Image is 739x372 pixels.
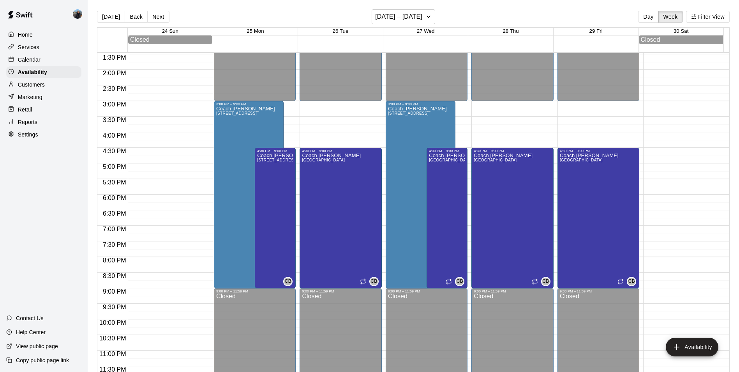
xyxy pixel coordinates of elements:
[101,226,128,232] span: 7:00 PM
[560,158,603,162] span: [GEOGRAPHIC_DATA]
[375,11,422,22] h6: [DATE] – [DATE]
[101,163,128,170] span: 5:00 PM
[18,31,33,39] p: Home
[360,278,366,285] span: Recurring availability
[97,351,128,357] span: 11:00 PM
[427,148,467,288] div: 4:30 PM – 9:00 PM: Available
[101,54,128,61] span: 1:30 PM
[101,101,128,108] span: 3:00 PM
[417,28,435,34] button: 27 Wed
[386,101,455,288] div: 3:00 PM – 9:00 PM: Available
[130,36,210,43] div: Closed
[388,289,466,293] div: 9:00 PM – 11:59 PM
[302,149,379,153] div: 4:30 PM – 9:00 PM
[627,277,636,286] div: Coach Barnett
[285,278,291,285] span: CB
[125,11,148,23] button: Back
[16,342,58,350] p: View public page
[638,11,658,23] button: Day
[370,278,377,285] span: CB
[101,241,128,248] span: 7:30 PM
[617,278,624,285] span: Recurring availability
[101,117,128,123] span: 3:30 PM
[18,106,32,113] p: Retail
[388,111,429,115] span: [STREET_ADDRESS]
[216,289,294,293] div: 9:00 PM – 11:59 PM
[333,28,349,34] button: 26 Tue
[302,289,379,293] div: 9:00 PM – 11:59 PM
[429,149,465,153] div: 4:30 PM – 9:00 PM
[666,338,718,356] button: add
[71,6,88,22] div: Coach Cruz
[455,277,464,286] div: Coach Barnett
[97,319,128,326] span: 10:00 PM
[101,195,128,201] span: 6:00 PM
[283,277,293,286] div: Coach Barnett
[474,149,551,153] div: 4:30 PM – 9:00 PM
[6,129,81,140] a: Settings
[6,104,81,115] a: Retail
[532,278,538,285] span: Recurring availability
[255,148,296,288] div: 4:30 PM – 9:00 PM: Available
[18,118,37,126] p: Reports
[147,11,169,23] button: Next
[6,116,81,128] a: Reports
[101,288,128,295] span: 9:00 PM
[18,56,41,64] p: Calendar
[18,93,42,101] p: Marketing
[6,79,81,90] a: Customers
[674,28,689,34] button: 30 Sat
[369,277,379,286] div: Coach Barnett
[247,28,264,34] button: 25 Mon
[97,335,128,342] span: 10:30 PM
[18,81,45,89] p: Customers
[503,28,519,34] button: 28 Thu
[372,9,435,24] button: [DATE] – [DATE]
[542,278,549,285] span: CB
[101,179,128,186] span: 5:30 PM
[6,54,81,66] a: Calendar
[6,66,81,78] a: Availability
[73,9,82,19] img: Coach Cruz
[589,28,603,34] span: 29 Fri
[101,304,128,310] span: 9:30 PM
[457,278,463,285] span: CB
[658,11,683,23] button: Week
[686,11,730,23] button: Filter View
[18,68,47,76] p: Availability
[474,289,551,293] div: 9:00 PM – 11:59 PM
[162,28,178,34] button: 24 Sun
[257,158,298,162] span: [STREET_ADDRESS]
[557,148,640,288] div: 4:30 PM – 9:00 PM: Available
[18,131,38,138] p: Settings
[97,11,125,23] button: [DATE]
[474,158,517,162] span: [GEOGRAPHIC_DATA]
[101,148,128,154] span: 4:30 PM
[216,111,257,115] span: [STREET_ADDRESS]
[6,29,81,41] a: Home
[541,277,550,286] div: Coach Barnett
[101,210,128,217] span: 6:30 PM
[16,356,69,364] p: Copy public page link
[300,148,382,288] div: 4:30 PM – 9:00 PM: Available
[18,43,39,51] p: Services
[388,102,453,106] div: 3:00 PM – 9:00 PM
[216,102,281,106] div: 3:00 PM – 9:00 PM
[6,41,81,53] a: Services
[560,289,637,293] div: 9:00 PM – 11:59 PM
[302,158,345,162] span: [GEOGRAPHIC_DATA]
[6,91,81,103] a: Marketing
